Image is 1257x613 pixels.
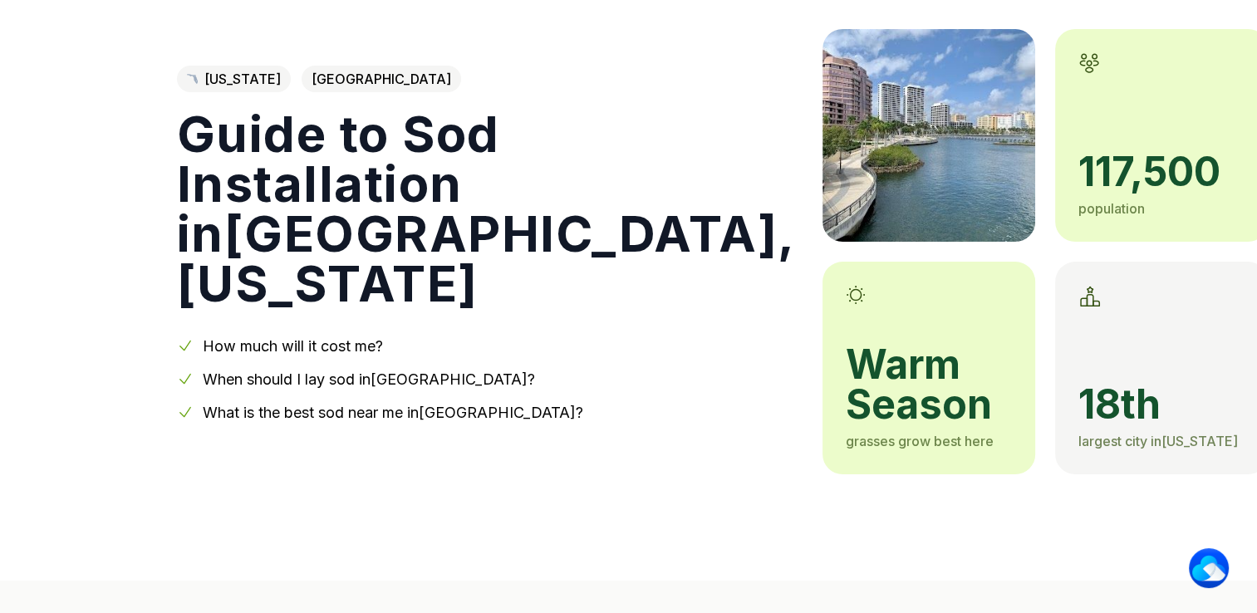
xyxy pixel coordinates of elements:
[846,345,1012,424] span: warm season
[203,370,535,388] a: When should I lay sod in[GEOGRAPHIC_DATA]?
[302,66,461,92] span: [GEOGRAPHIC_DATA]
[1078,200,1145,217] span: population
[822,29,1035,242] img: A picture of West Palm Beach
[1078,433,1238,449] span: largest city in [US_STATE]
[846,433,994,449] span: grasses grow best here
[177,66,291,92] a: [US_STATE]
[1078,152,1245,192] span: 117,500
[1078,385,1245,424] span: 18th
[177,109,796,308] h1: Guide to Sod Installation in [GEOGRAPHIC_DATA] , [US_STATE]
[187,74,198,85] img: Florida state outline
[203,404,583,421] a: What is the best sod near me in[GEOGRAPHIC_DATA]?
[203,337,383,355] a: How much will it cost me?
